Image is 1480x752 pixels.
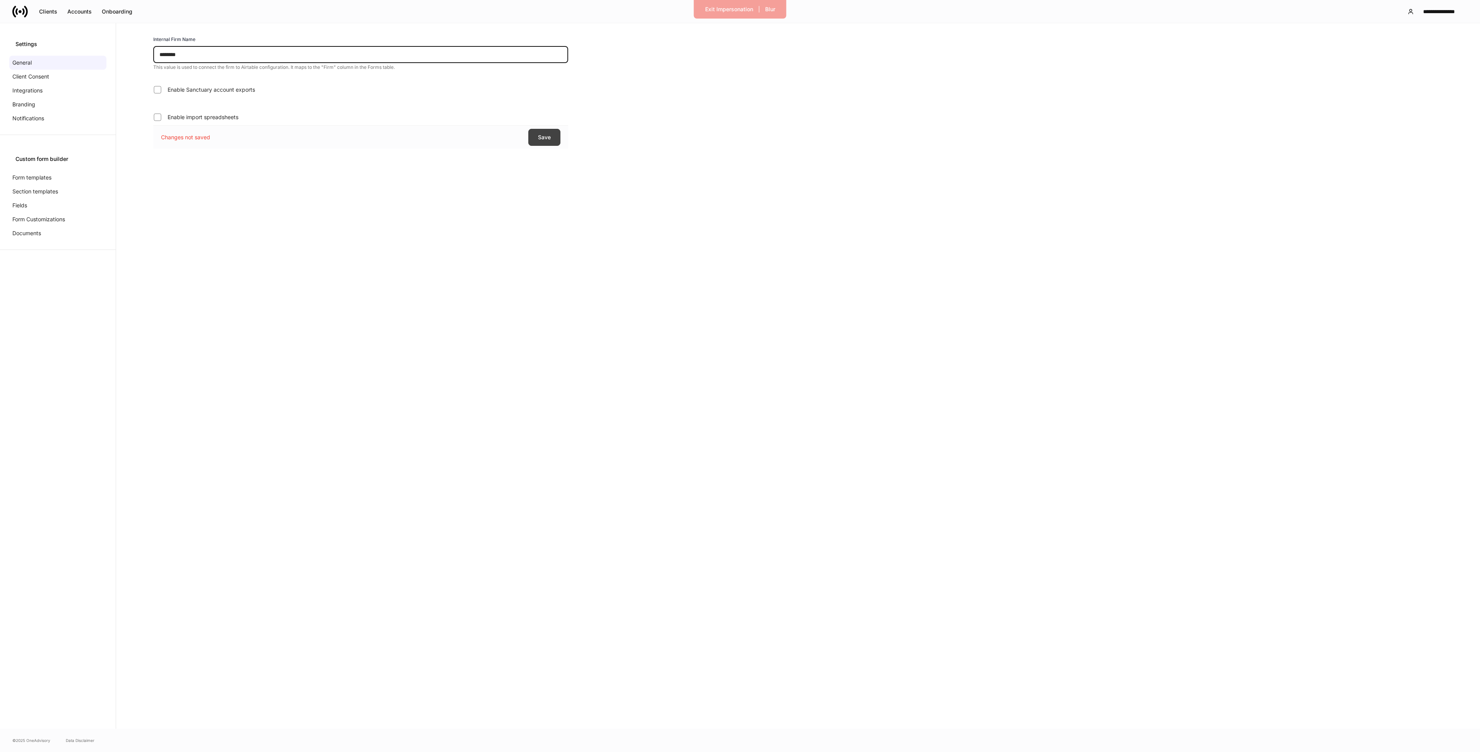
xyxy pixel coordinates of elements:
a: Branding [9,97,106,111]
div: Settings [15,40,100,48]
a: Documents [9,226,106,240]
button: Onboarding [97,5,137,18]
p: Integrations [12,87,43,94]
a: Form templates [9,171,106,185]
button: Clients [34,5,62,18]
p: Client Consent [12,73,49,80]
a: Data Disclaimer [66,737,94,743]
a: Section templates [9,185,106,198]
a: Form Customizations [9,212,106,226]
a: General [9,56,106,70]
a: Fields [9,198,106,212]
a: Notifications [9,111,106,125]
button: Accounts [62,5,97,18]
p: This value is used to connect the firm to Airtable configuration. It maps to the "Firm" column in... [153,64,568,70]
p: Documents [12,229,41,237]
p: Form Customizations [12,215,65,223]
a: Integrations [9,84,106,97]
button: Blur [760,3,780,15]
h6: Internal Firm Name [153,36,195,43]
p: Form templates [12,174,51,181]
span: Enable import spreadsheets [168,113,238,121]
p: Notifications [12,115,44,122]
p: Changes not saved [161,133,210,141]
div: Blur [765,5,775,13]
p: Branding [12,101,35,108]
div: Custom form builder [15,155,100,163]
div: Clients [39,8,57,15]
span: © 2025 OneAdvisory [12,737,50,743]
div: Exit Impersonation [705,5,753,13]
p: Fields [12,202,27,209]
button: Save [528,129,560,146]
button: Exit Impersonation [700,3,758,15]
a: Client Consent [9,70,106,84]
div: Accounts [67,8,92,15]
div: Save [538,133,551,141]
span: Enable Sanctuary account exports [168,86,255,94]
p: Section templates [12,188,58,195]
div: Onboarding [102,8,132,15]
p: General [12,59,32,67]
